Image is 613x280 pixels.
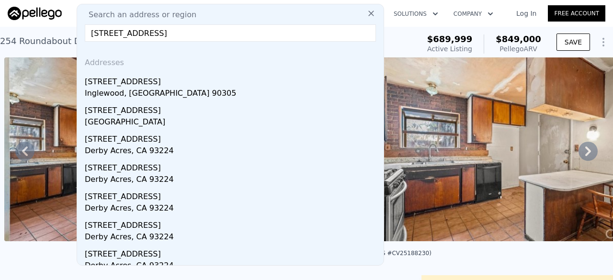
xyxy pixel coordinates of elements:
[85,187,380,202] div: [STREET_ADDRESS]
[85,231,380,245] div: Derby Acres, CA 93224
[548,5,605,22] a: Free Account
[85,72,380,88] div: [STREET_ADDRESS]
[85,245,380,260] div: [STREET_ADDRESS]
[427,34,473,44] span: $689,999
[81,49,380,72] div: Addresses
[85,260,380,273] div: Derby Acres, CA 93224
[85,158,380,174] div: [STREET_ADDRESS]
[85,24,376,42] input: Enter an address, city, region, neighborhood or zip code
[85,116,380,130] div: [GEOGRAPHIC_DATA]
[85,202,380,216] div: Derby Acres, CA 93224
[81,9,196,21] span: Search an address or region
[556,34,590,51] button: SAVE
[496,44,541,54] div: Pellego ARV
[386,5,446,22] button: Solutions
[496,34,541,44] span: $849,000
[4,57,331,241] img: Sale: 167522499 Parcel: 45828524
[427,45,472,53] span: Active Listing
[594,33,613,52] button: Show Options
[505,9,548,18] a: Log In
[85,174,380,187] div: Derby Acres, CA 93224
[446,5,501,22] button: Company
[8,7,62,20] img: Pellego
[85,130,380,145] div: [STREET_ADDRESS]
[85,88,380,101] div: Inglewood, [GEOGRAPHIC_DATA] 90305
[85,101,380,116] div: [STREET_ADDRESS]
[85,216,380,231] div: [STREET_ADDRESS]
[85,145,380,158] div: Derby Acres, CA 93224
